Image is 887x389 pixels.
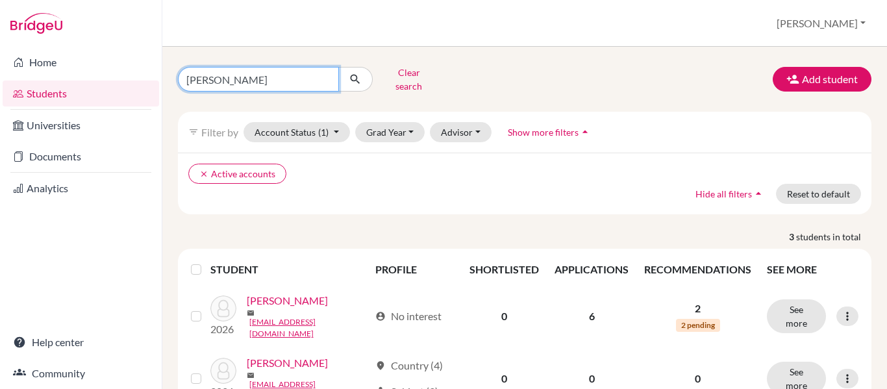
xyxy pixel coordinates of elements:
[684,184,776,204] button: Hide all filtersarrow_drop_up
[375,360,386,371] span: location_on
[644,301,751,316] p: 2
[771,11,871,36] button: [PERSON_NAME]
[247,293,328,308] a: [PERSON_NAME]
[767,299,826,333] button: See more
[462,254,547,285] th: SHORTLISTED
[497,122,603,142] button: Show more filtersarrow_drop_up
[318,127,329,138] span: (1)
[547,285,636,347] td: 6
[579,125,592,138] i: arrow_drop_up
[695,188,752,199] span: Hide all filters
[547,254,636,285] th: APPLICATIONS
[776,184,861,204] button: Reset to default
[375,358,443,373] div: Country (4)
[759,254,866,285] th: SEE MORE
[3,49,159,75] a: Home
[178,67,339,92] input: Find student by name...
[10,13,62,34] img: Bridge-U
[3,360,159,386] a: Community
[3,144,159,169] a: Documents
[508,127,579,138] span: Show more filters
[247,355,328,371] a: [PERSON_NAME]
[373,62,445,96] button: Clear search
[636,254,759,285] th: RECOMMENDATIONS
[247,371,255,379] span: mail
[201,126,238,138] span: Filter by
[3,329,159,355] a: Help center
[3,175,159,201] a: Analytics
[773,67,871,92] button: Add student
[199,169,208,179] i: clear
[789,230,796,244] strong: 3
[752,187,765,200] i: arrow_drop_up
[3,81,159,107] a: Students
[375,308,442,324] div: No interest
[430,122,492,142] button: Advisor
[244,122,350,142] button: Account Status(1)
[368,254,462,285] th: PROFILE
[210,295,236,321] img: Obando, Humberto
[355,122,425,142] button: Grad Year
[796,230,871,244] span: students in total
[3,112,159,138] a: Universities
[210,358,236,384] img: Obando, Jose Carlos
[188,164,286,184] button: clearActive accounts
[188,127,199,137] i: filter_list
[676,319,720,332] span: 2 pending
[375,311,386,321] span: account_circle
[247,309,255,317] span: mail
[644,371,751,386] p: 0
[249,316,369,340] a: [EMAIL_ADDRESS][DOMAIN_NAME]
[462,285,547,347] td: 0
[210,321,236,337] p: 2026
[210,254,368,285] th: STUDENT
